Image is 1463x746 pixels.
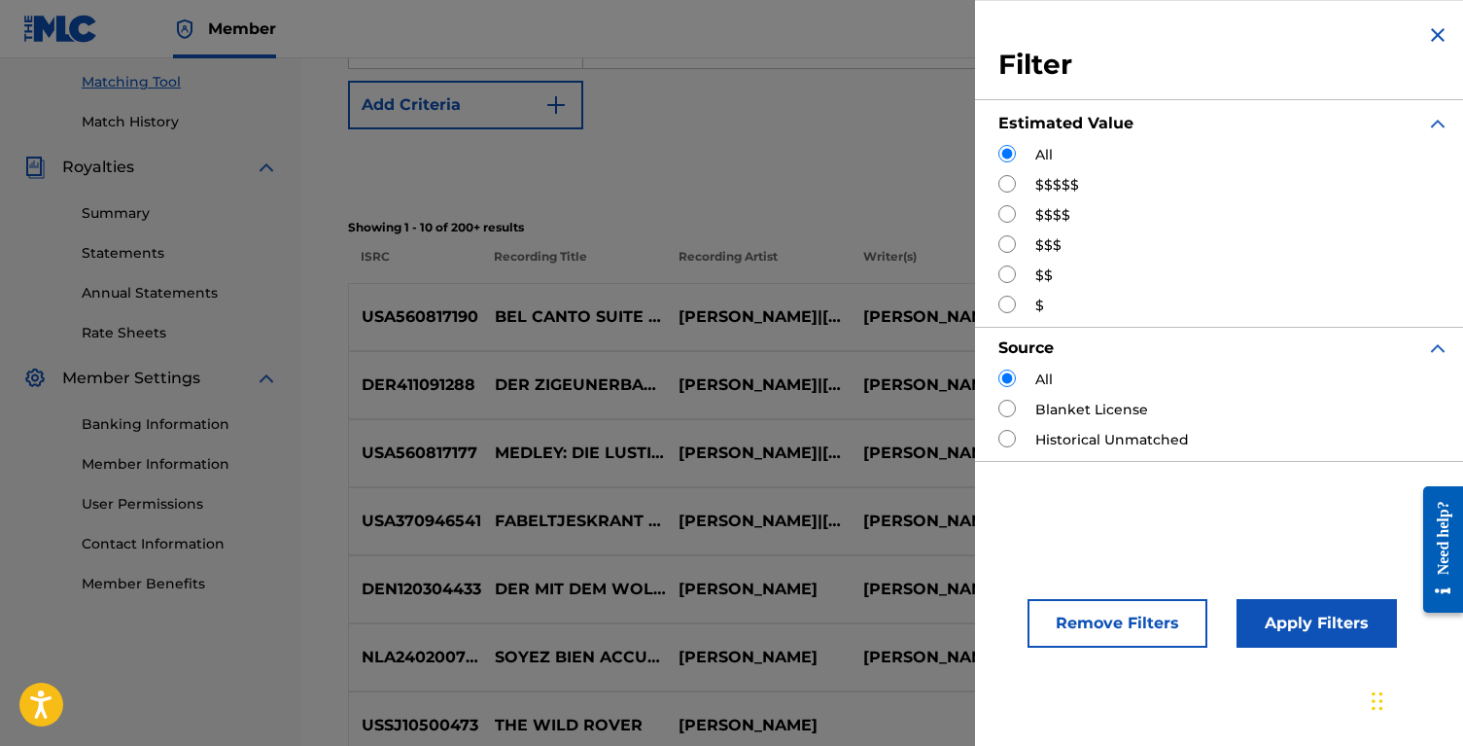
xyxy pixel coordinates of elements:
iframe: Chat Widget [1366,653,1463,746]
iframe: Resource Center [1409,471,1463,627]
label: $ [1035,296,1044,316]
p: [PERSON_NAME] [850,578,1033,601]
p: [PERSON_NAME], [PERSON_NAME], [PERSON_NAME] [850,510,1033,533]
label: Blanket License [1035,400,1148,420]
p: [PERSON_NAME], [PERSON_NAME], [PERSON_NAME], [PERSON_NAME] [850,305,1033,329]
p: [PERSON_NAME]|[PERSON_NAME] [666,305,850,329]
img: expand [1426,112,1449,135]
p: BEL CANTO SUITE (MEDLEY): VORSPIEL - BARCAROLE - HABANERA – TOREADOR - GEFANGENENCHOR - SOLDATENC... [482,305,666,329]
a: Annual Statements [82,283,278,303]
p: DEN120304433 [349,578,482,601]
a: Member Benefits [82,574,278,594]
img: 9d2ae6d4665cec9f34b9.svg [544,93,568,117]
p: USA370946541 [349,510,482,533]
a: Contact Information [82,534,278,554]
p: USA560817177 [349,442,482,465]
label: $$$$ [1035,205,1070,226]
a: Match History [82,112,278,132]
img: MLC Logo [23,15,98,43]
h3: Filter [998,48,1449,83]
p: [PERSON_NAME], [PERSON_NAME] VAN DER [PERSON_NAME], [PERSON_NAME] [850,646,1033,669]
div: Drag [1372,672,1383,730]
label: $$$$$ [1035,175,1079,195]
a: Banking Information [82,414,278,435]
p: THE WILD ROVER [482,714,666,737]
span: Member [208,18,276,40]
span: Member Settings [62,367,200,390]
p: FABELTJESKRANT MEDLEY: SLAAP KINDJE SLAP - DAAR WAS LAATST EEN MEISJE [PERSON_NAME] - TOEN ONZE M... [482,510,666,533]
label: $$$ [1035,235,1062,256]
button: Remove Filters [1028,599,1207,648]
p: Recording Title [481,248,666,283]
img: close [1426,23,1449,47]
p: Writer(s) [850,248,1034,283]
p: USSJ10500473 [349,714,482,737]
p: [PERSON_NAME] [666,578,850,601]
p: Recording Artist [666,248,851,283]
p: DER ZIGEUNERBARON, ACT I: "[PERSON_NAME] IS [PERSON_NAME]" [482,373,666,397]
p: MEDLEY: DIE LUSTIGE WITWE - JA, DAS STUDIUM DER WEIBER IST [PERSON_NAME] SCHWEIGEN [482,442,666,465]
img: Member Settings [23,367,47,390]
p: [PERSON_NAME]|[PERSON_NAME] [666,373,850,397]
p: [PERSON_NAME], [PERSON_NAME] ([PERSON_NAME]) [850,373,1033,397]
p: [PERSON_NAME] [666,646,850,669]
a: Rate Sheets [82,323,278,343]
a: Member Information [82,454,278,475]
img: Royalties [23,156,47,179]
img: expand [255,367,278,390]
strong: Estimated Value [998,114,1133,132]
a: Matching Tool [82,72,278,92]
label: Historical Unmatched [1035,430,1189,450]
img: expand [1426,337,1449,360]
label: All [1035,145,1053,165]
p: [PERSON_NAME]|[PERSON_NAME] [666,510,850,533]
a: Summary [82,203,278,224]
a: Statements [82,243,278,264]
p: NLA240200764 [349,646,482,669]
p: DER411091288 [349,373,482,397]
p: [PERSON_NAME]|[PERSON_NAME] [666,442,850,465]
img: Top Rightsholder [173,18,196,41]
img: expand [255,156,278,179]
label: All [1035,370,1053,390]
span: Royalties [62,156,134,179]
p: DER MIT DEM WOLF TANZT (DANCES WITH WOLVES) [482,578,666,601]
a: User Permissions [82,494,278,515]
button: Apply Filters [1237,599,1397,648]
p: ISRC [348,248,481,283]
label: $$ [1035,266,1053,286]
p: [PERSON_NAME] [850,442,1033,465]
p: USA560817190 [349,305,482,329]
p: [PERSON_NAME] [666,714,850,737]
button: Add Criteria [348,81,583,129]
p: Showing 1 - 10 of 200+ results [348,219,1416,236]
strong: Source [998,338,1054,357]
p: SOYEZ BIEN ACCUEILLIS [482,646,666,669]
